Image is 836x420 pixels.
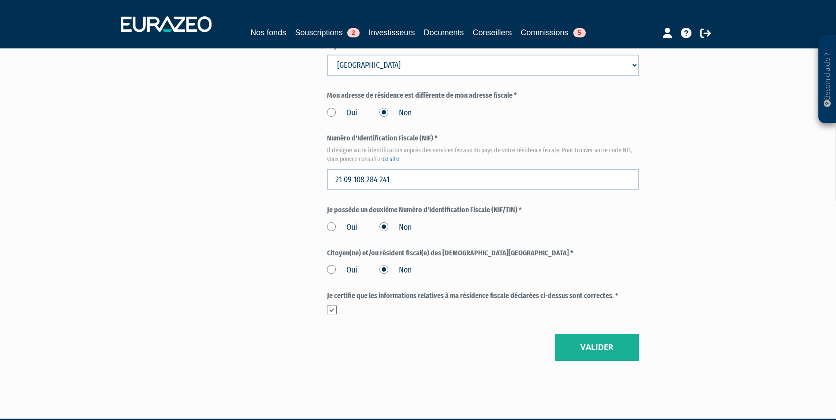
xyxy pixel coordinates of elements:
label: Citoyen(ne) et/ou résident fiscal(e) des [DEMOGRAPHIC_DATA][GEOGRAPHIC_DATA] * [327,248,639,258]
label: Oui [327,265,357,276]
a: Souscriptions2 [295,26,360,39]
label: Non [379,265,412,276]
label: Numéro d'Identification Fiscale (NIF) * [327,133,639,161]
label: Non [379,222,412,233]
a: Nos fonds [250,26,286,40]
span: 5 [573,28,586,37]
label: Oui [327,107,357,119]
label: Mon adresse de résidence est différente de mon adresse fiscale * [327,91,639,101]
a: Conseillers [473,26,512,39]
em: Il désigne votre identification auprès des services fiscaux du pays de votre résidence fiscale. P... [327,146,639,164]
label: Je certifie que les informations relatives à ma résidence fiscale déclarées ci-dessus sont correc... [327,291,639,301]
a: Investisseurs [368,26,415,39]
a: Documents [424,26,464,39]
button: Valider [555,334,639,361]
a: ce site [383,155,399,163]
label: Je possède un deuxième Numéro d'Identification Fiscale (NIF/TIN) * [327,205,639,215]
span: 2 [347,28,360,37]
img: 1732889491-logotype_eurazeo_blanc_rvb.png [121,16,212,32]
label: Non [379,107,412,119]
label: Oui [327,222,357,233]
a: Commissions5 [521,26,586,39]
p: Besoin d'aide ? [822,40,832,119]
